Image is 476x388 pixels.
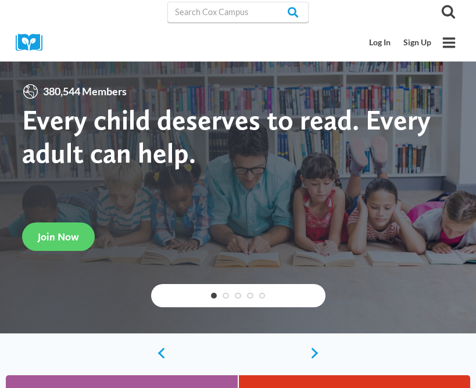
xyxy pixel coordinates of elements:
[167,2,309,23] input: Search Cox Campus
[22,103,431,170] strong: Every child deserves to read. Every adult can help.
[235,293,241,299] a: 3
[38,231,79,243] span: Join Now
[211,293,217,299] a: 1
[438,31,460,54] button: Open menu
[363,32,438,53] nav: Secondary Mobile Navigation
[39,83,131,100] span: 380,544 Members
[16,34,51,52] img: Cox Campus
[397,32,438,53] a: Sign Up
[247,293,253,299] a: 4
[310,347,325,360] a: next
[363,32,398,53] a: Log In
[259,293,266,299] a: 5
[151,347,167,360] a: previous
[151,342,325,365] div: content slider buttons
[223,293,229,299] a: 2
[22,222,95,251] a: Join Now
